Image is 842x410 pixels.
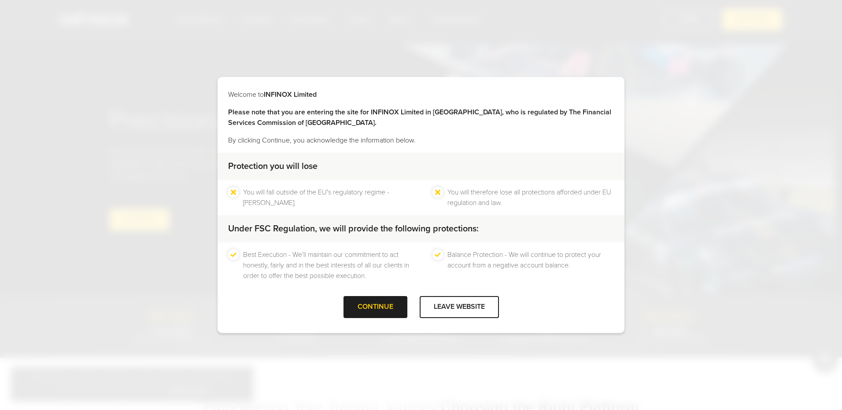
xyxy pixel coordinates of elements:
[228,135,614,146] p: By clicking Continue, you acknowledge the information below.
[228,223,479,234] strong: Under FSC Regulation, we will provide the following protections:
[447,249,614,281] li: Balance Protection - We will continue to protect your account from a negative account balance.
[243,187,410,208] li: You will fall outside of the EU's regulatory regime - [PERSON_NAME].
[420,296,499,318] div: LEAVE WEBSITE
[343,296,407,318] div: CONTINUE
[228,89,614,100] p: Welcome to
[264,90,317,99] strong: INFINOX Limited
[243,249,410,281] li: Best Execution - We’ll maintain our commitment to act honestly, fairly and in the best interests ...
[228,161,318,172] strong: Protection you will lose
[228,108,611,127] strong: Please note that you are entering the site for INFINOX Limited in [GEOGRAPHIC_DATA], who is regul...
[447,187,614,208] li: You will therefore lose all protections afforded under EU regulation and law.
